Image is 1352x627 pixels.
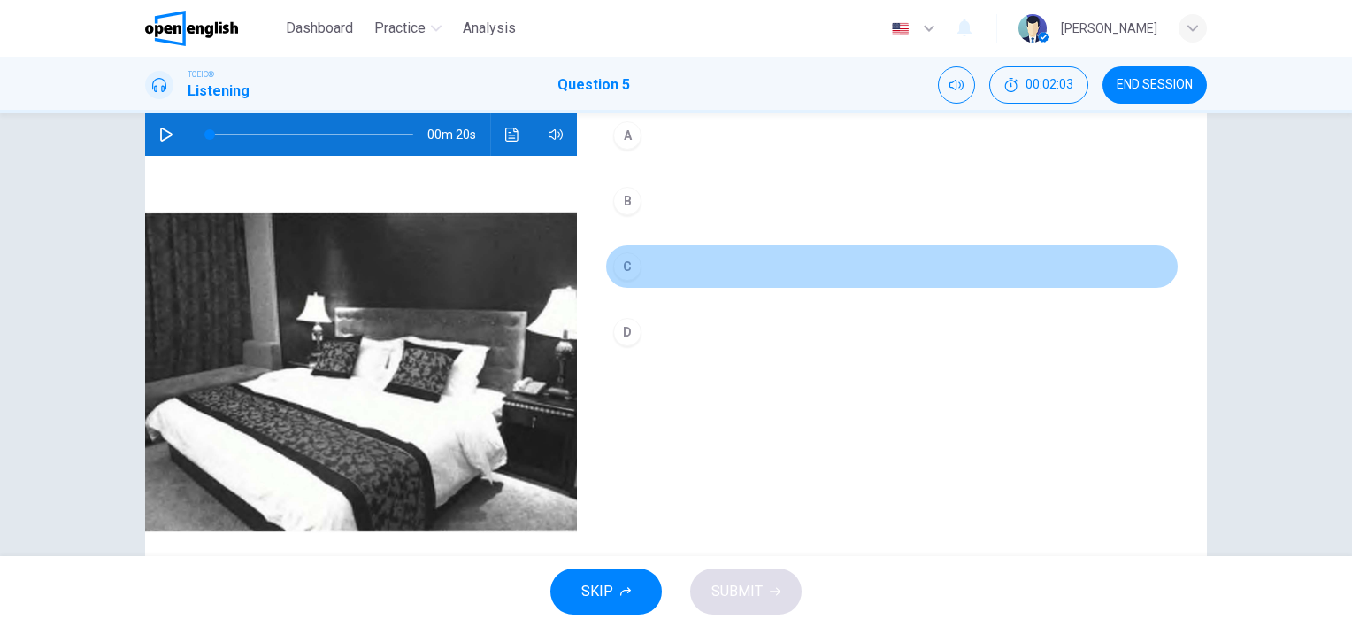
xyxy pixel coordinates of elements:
img: en [889,22,911,35]
button: D [605,310,1179,354]
button: Practice [367,12,449,44]
button: A [605,113,1179,158]
button: 00:02:03 [989,66,1088,104]
img: Photographs [145,156,577,587]
button: C [605,244,1179,289]
button: B [605,179,1179,223]
span: 00:02:03 [1026,78,1073,92]
div: A [613,121,641,150]
button: Dashboard [279,12,360,44]
button: Analysis [456,12,523,44]
span: SKIP [581,579,613,604]
span: TOEIC® [188,68,214,81]
span: END SESSION [1117,78,1193,92]
span: Analysis [463,18,516,39]
span: Dashboard [286,18,353,39]
img: OpenEnglish logo [145,11,238,46]
img: Profile picture [1018,14,1047,43]
div: Mute [938,66,975,104]
div: B [613,187,641,215]
h1: Listening [188,81,250,102]
div: Hide [989,66,1088,104]
span: 00m 20s [427,113,490,156]
span: Practice [374,18,426,39]
div: [PERSON_NAME] [1061,18,1157,39]
div: D [613,318,641,346]
button: Click to see the audio transcription [498,113,526,156]
div: C [613,252,641,281]
button: END SESSION [1102,66,1207,104]
h1: Question 5 [557,74,630,96]
button: SKIP [550,569,662,615]
a: OpenEnglish logo [145,11,279,46]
